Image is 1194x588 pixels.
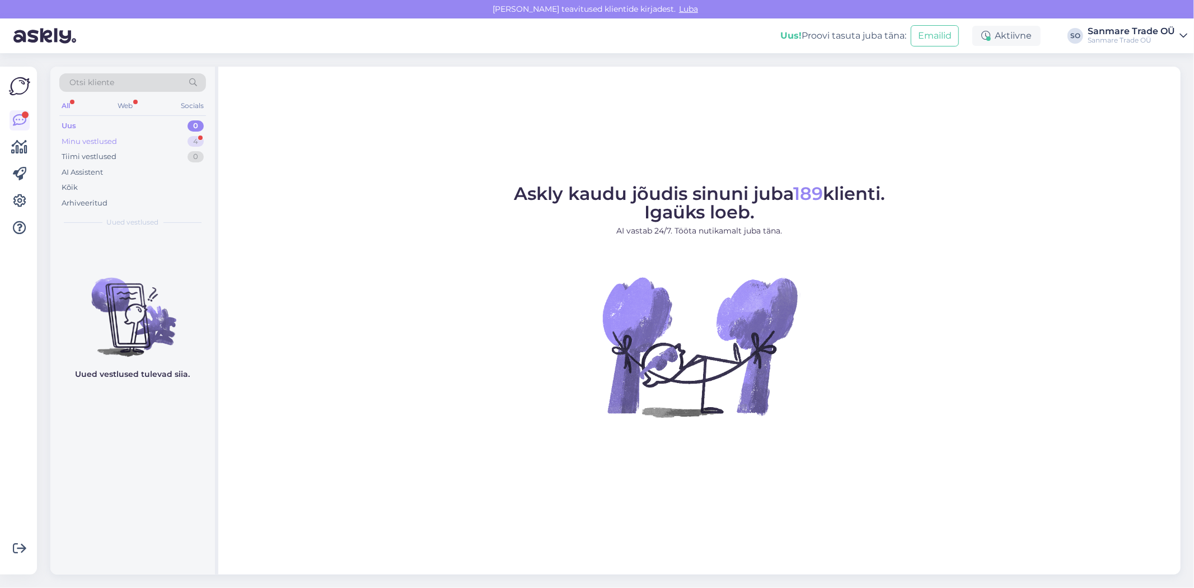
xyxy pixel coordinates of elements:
div: Arhiveeritud [62,198,107,209]
a: Sanmare Trade OÜSanmare Trade OÜ [1088,27,1187,45]
img: Askly Logo [9,76,30,97]
div: Aktiivne [972,26,1041,46]
div: Web [116,99,135,113]
div: AI Assistent [62,167,103,178]
div: 4 [188,136,204,147]
p: AI vastab 24/7. Tööta nutikamalt juba täna. [514,225,885,237]
div: SO [1067,28,1083,44]
span: Uued vestlused [107,217,159,227]
div: Sanmare Trade OÜ [1088,27,1175,36]
div: Tiimi vestlused [62,151,116,162]
div: 0 [188,120,204,132]
div: Sanmare Trade OÜ [1088,36,1175,45]
img: No chats [50,258,215,358]
span: 189 [793,183,823,204]
div: Uus [62,120,76,132]
span: Askly kaudu jõudis sinuni juba klienti. Igaüks loeb. [514,183,885,223]
b: Uus! [780,30,802,41]
div: Minu vestlused [62,136,117,147]
div: Proovi tasuta juba täna: [780,29,906,43]
div: Kõik [62,182,78,193]
span: Otsi kliente [69,77,114,88]
p: Uued vestlused tulevad siia. [76,368,190,380]
span: Luba [676,4,701,14]
div: Socials [179,99,206,113]
div: 0 [188,151,204,162]
img: No Chat active [599,246,800,447]
button: Emailid [911,25,959,46]
div: All [59,99,72,113]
